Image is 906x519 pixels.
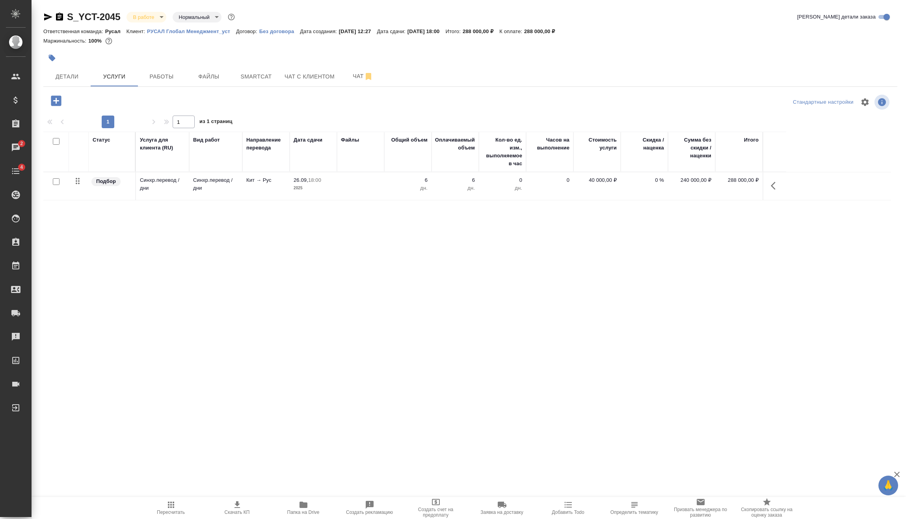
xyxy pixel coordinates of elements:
[2,138,30,157] a: 2
[445,28,462,34] p: Итого:
[15,140,28,147] span: 2
[625,136,664,152] div: Скидка / наценка
[177,14,212,21] button: Нормальный
[236,28,259,34] p: Договор:
[435,184,475,192] p: дн.
[524,28,561,34] p: 288 000,00 ₽
[341,136,359,144] div: Файлы
[45,93,67,109] button: Добавить услугу
[15,163,28,171] span: 4
[535,497,601,519] button: Добавить Todo
[88,38,104,44] p: 100%
[199,117,233,128] span: из 1 страниц
[294,136,322,144] div: Дата сдачи
[259,28,300,34] a: Без договора
[140,176,185,192] p: Синхр.перевод /дни
[483,136,522,168] div: Кол-во ед. изм., выполняемое в час
[463,28,499,34] p: 288 000,00 ₽
[672,507,729,518] span: Призвать менеджера по развитию
[105,28,127,34] p: Русал
[856,93,874,112] span: Настроить таблицу
[672,176,711,184] p: 240 000,00 ₽
[377,28,407,34] p: Дата сдачи:
[734,497,800,519] button: Скопировать ссылку на оценку заказа
[435,176,475,184] p: 6
[388,184,428,192] p: дн.
[143,72,180,82] span: Работы
[43,12,53,22] button: Скопировать ссылку для ЯМессенджера
[190,72,228,82] span: Файлы
[285,72,335,82] span: Чат с клиентом
[193,136,220,144] div: Вид работ
[526,172,573,200] td: 0
[67,11,120,22] a: S_YCT-2045
[388,176,428,184] p: 6
[480,510,523,515] span: Заявка на доставку
[93,136,110,144] div: Статус
[407,507,464,518] span: Создать счет на предоплату
[2,161,30,181] a: 4
[246,176,286,184] p: Кит → Рус
[138,497,204,519] button: Пересчитать
[407,28,446,34] p: [DATE] 18:00
[791,96,856,108] div: split button
[300,28,339,34] p: Дата создания:
[744,136,759,144] div: Итого
[403,497,469,519] button: Создать счет на предоплату
[308,177,321,183] p: 18:00
[294,184,333,192] p: 2025
[173,12,221,22] div: В работе
[270,497,337,519] button: Папка на Drive
[483,176,522,184] p: 0
[435,136,475,152] div: Оплачиваемый объем
[237,72,275,82] span: Smartcat
[766,176,785,195] button: Показать кнопки
[672,136,711,160] div: Сумма без скидки / наценки
[43,28,105,34] p: Ответственная команда:
[364,72,373,81] svg: Отписаться
[882,477,895,494] span: 🙏
[96,177,116,185] p: Подбор
[204,497,270,519] button: Скачать КП
[530,136,569,152] div: Часов на выполнение
[294,177,308,183] p: 26.09,
[483,184,522,192] p: дн.
[499,28,524,34] p: К оплате:
[226,12,236,22] button: Доп статусы указывают на важность/срочность заказа
[625,176,664,184] p: 0 %
[668,497,734,519] button: Призвать менеджера по развитию
[469,497,535,519] button: Заявка на доставку
[577,176,617,184] p: 40 000,00 ₽
[797,13,876,21] span: [PERSON_NAME] детали заказа
[127,12,166,22] div: В работе
[739,507,795,518] span: Скопировать ссылку на оценку заказа
[104,36,114,46] button: 0.00 RUB;
[391,136,428,144] div: Общий объем
[577,136,617,152] div: Стоимость услуги
[337,497,403,519] button: Создать рекламацию
[287,510,320,515] span: Папка на Drive
[552,510,584,515] span: Добавить Todo
[610,510,658,515] span: Определить тематику
[55,12,64,22] button: Скопировать ссылку
[43,49,61,67] button: Добавить тэг
[344,71,382,81] span: Чат
[719,176,759,184] p: 288 000,00 ₽
[43,38,88,44] p: Маржинальность:
[346,510,393,515] span: Создать рекламацию
[48,72,86,82] span: Детали
[225,510,250,515] span: Скачать КП
[339,28,377,34] p: [DATE] 12:27
[878,476,898,495] button: 🙏
[601,497,668,519] button: Определить тематику
[874,95,891,110] span: Посмотреть информацию
[127,28,147,34] p: Клиент:
[157,510,185,515] span: Пересчитать
[95,72,133,82] span: Услуги
[140,136,185,152] div: Услуга для клиента (RU)
[246,136,286,152] div: Направление перевода
[193,176,238,192] p: Синхр.перевод /дни
[147,28,236,34] a: РУСАЛ Глобал Менеджмент_уст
